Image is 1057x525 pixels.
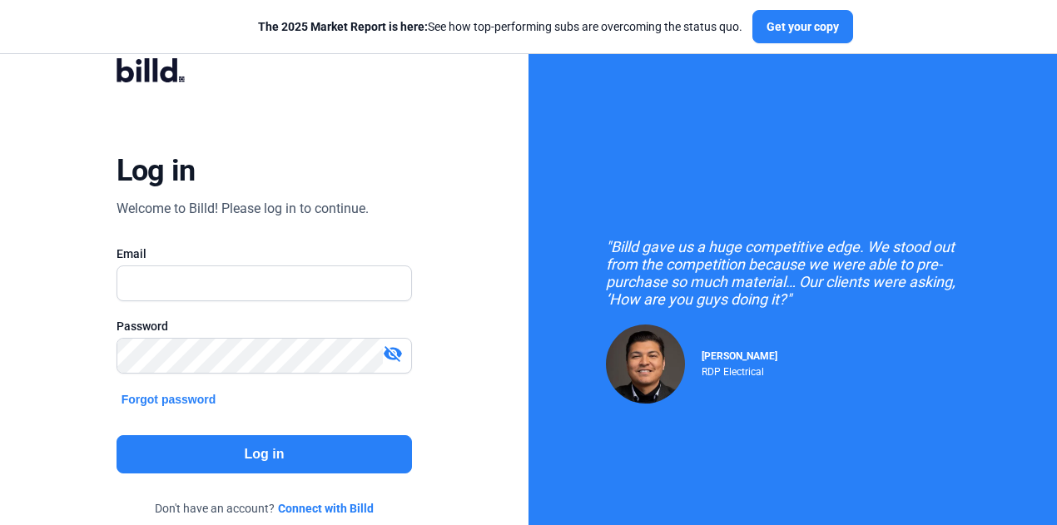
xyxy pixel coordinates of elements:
[383,344,403,364] mat-icon: visibility_off
[702,362,777,378] div: RDP Electrical
[117,390,221,409] button: Forgot password
[117,199,369,219] div: Welcome to Billd! Please log in to continue.
[117,500,413,517] div: Don't have an account?
[117,435,413,473] button: Log in
[117,152,196,189] div: Log in
[752,10,853,43] button: Get your copy
[117,245,413,262] div: Email
[606,324,685,404] img: Raul Pacheco
[117,318,413,334] div: Password
[278,500,374,517] a: Connect with Billd
[258,18,742,35] div: See how top-performing subs are overcoming the status quo.
[258,20,428,33] span: The 2025 Market Report is here:
[606,238,980,308] div: "Billd gave us a huge competitive edge. We stood out from the competition because we were able to...
[702,350,777,362] span: [PERSON_NAME]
